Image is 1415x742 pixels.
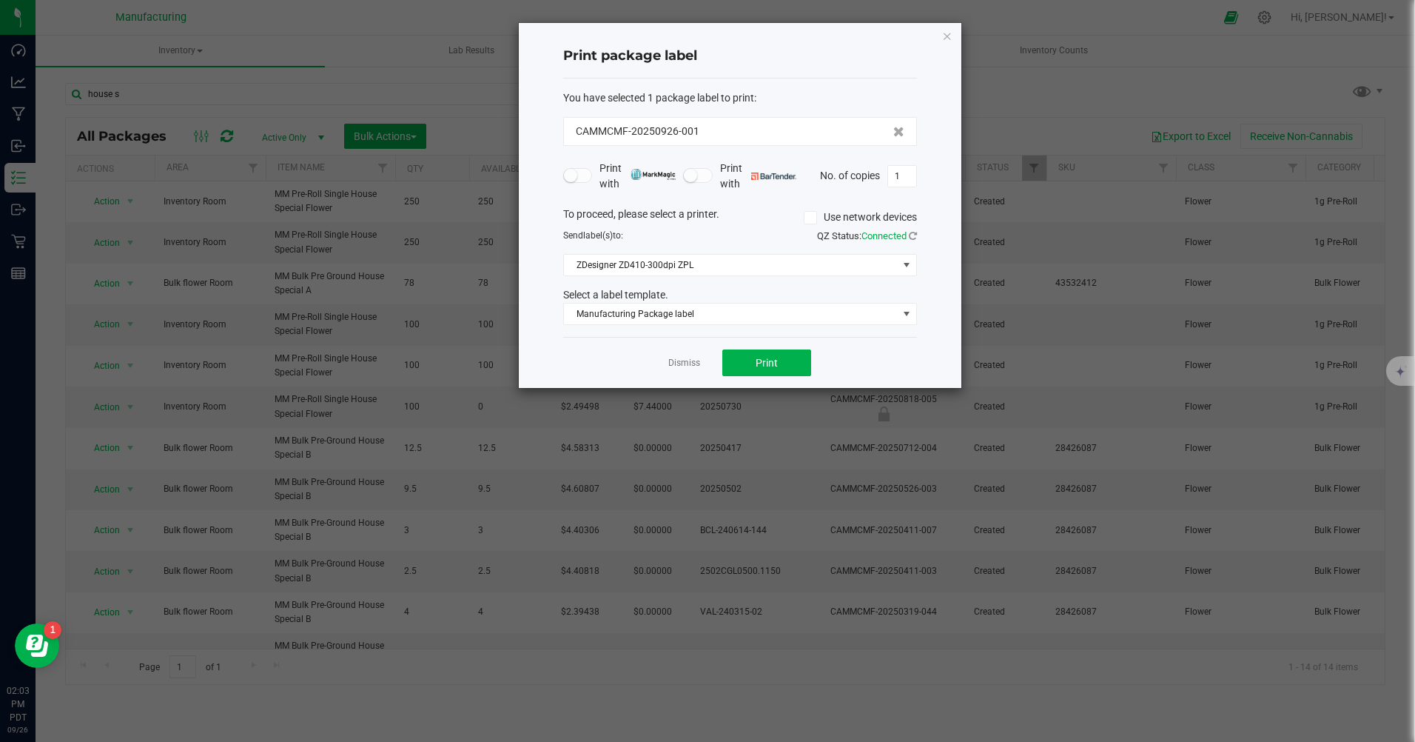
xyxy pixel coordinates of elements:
[583,230,613,241] span: label(s)
[861,230,907,241] span: Connected
[817,230,917,241] span: QZ Status:
[576,124,699,139] span: CAMMCMF-20250926-001
[722,350,811,376] button: Print
[820,169,880,181] span: No. of copies
[564,255,898,275] span: ZDesigner ZD410-300dpi ZPL
[756,357,778,369] span: Print
[564,304,898,324] span: Manufacturing Package label
[804,210,917,225] label: Use network devices
[720,161,796,192] span: Print with
[563,230,623,241] span: Send to:
[552,207,928,229] div: To proceed, please select a printer.
[751,173,796,180] img: bartender.png
[668,357,700,370] a: Dismiss
[44,621,61,639] iframe: Resource center unread badge
[563,92,754,104] span: You have selected 1 package label to print
[599,161,676,192] span: Print with
[15,624,59,668] iframe: Resource center
[563,90,917,106] div: :
[552,287,928,303] div: Select a label template.
[563,47,917,66] h4: Print package label
[631,169,676,180] img: mark_magic_cybra.png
